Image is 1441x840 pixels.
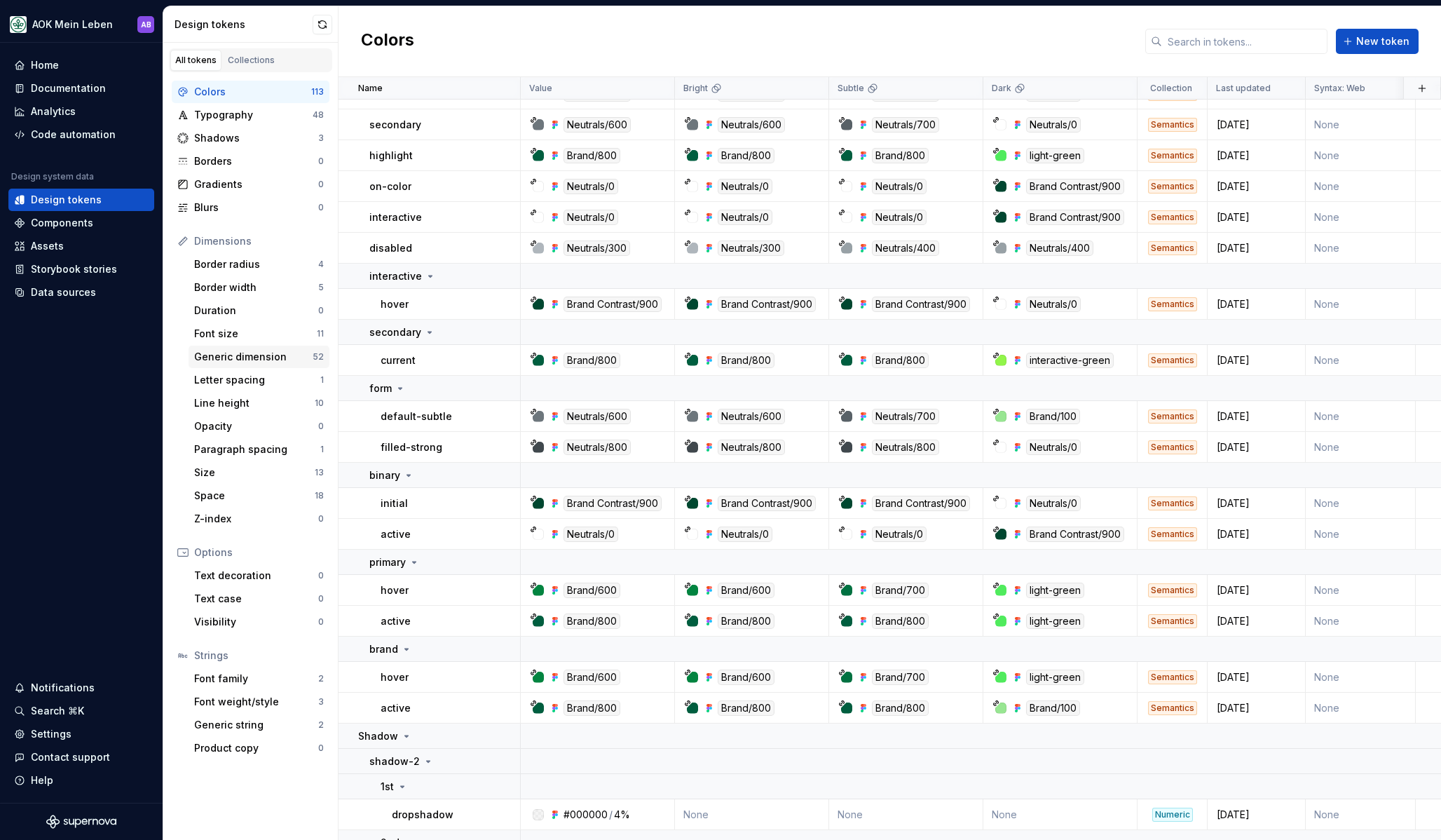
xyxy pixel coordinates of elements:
[189,691,329,713] a: Font weight/style3
[872,353,929,368] div: Brand/800
[872,670,929,685] div: Brand/700
[311,86,324,97] div: 113
[189,737,329,759] a: Product copy0
[318,259,324,270] div: 4
[381,409,452,424] p: default-subtle
[318,719,324,731] div: 2
[381,440,442,454] p: filled-strong
[381,780,394,794] p: 1st
[317,328,324,339] div: 11
[31,727,71,741] div: Settings
[31,239,64,253] div: Assets
[1026,148,1084,163] div: light-green
[1026,527,1124,542] div: Brand Contrast/900
[718,241,784,256] div: Neutrals/300
[872,409,939,424] div: Neutrals/700
[189,276,329,299] a: Border width5
[1026,241,1093,256] div: Neutrals/400
[141,19,151,30] div: AB
[318,696,324,707] div: 3
[31,104,76,118] div: Analytics
[189,668,329,690] a: Font family2
[194,177,318,191] div: Gradients
[189,508,329,530] a: Z-index0
[369,468,400,482] p: binary
[194,615,318,629] div: Visibility
[194,396,315,410] div: Line height
[8,100,154,123] a: Analytics
[718,409,785,424] div: Neutrals/600
[31,681,95,695] div: Notifications
[1306,171,1416,202] td: None
[872,527,927,542] div: Neutrals/0
[189,392,329,414] a: Line height10
[8,769,154,792] button: Help
[838,83,864,94] p: Subtle
[1148,297,1197,311] div: Semantics
[1148,210,1197,224] div: Semantics
[194,466,315,480] div: Size
[313,351,324,363] div: 52
[194,304,318,318] div: Duration
[872,583,929,598] div: Brand/700
[1026,117,1081,133] div: Neutrals/0
[683,83,708,94] p: Bright
[1026,583,1084,598] div: light-green
[318,179,324,190] div: 0
[564,148,620,163] div: Brand/800
[1148,440,1197,454] div: Semantics
[1208,241,1304,255] div: [DATE]
[1208,527,1304,541] div: [DATE]
[172,196,329,219] a: Blurs0
[194,154,318,168] div: Borders
[381,353,416,367] p: current
[872,700,929,716] div: Brand/800
[8,281,154,304] a: Data sources
[983,799,1138,830] td: None
[189,323,329,345] a: Font size11
[8,189,154,211] a: Design tokens
[718,179,772,194] div: Neutrals/0
[1208,297,1304,311] div: [DATE]
[1148,241,1197,255] div: Semantics
[318,421,324,432] div: 0
[1148,614,1197,628] div: Semantics
[1026,496,1081,511] div: Neutrals/0
[872,496,970,511] div: Brand Contrast/900
[1208,808,1304,822] div: [DATE]
[8,212,154,234] a: Components
[369,210,422,224] p: interactive
[31,262,117,276] div: Storybook stories
[1306,109,1416,140] td: None
[564,583,620,598] div: Brand/600
[381,496,408,510] p: initial
[564,179,618,194] div: Neutrals/0
[1208,440,1304,454] div: [DATE]
[194,350,313,364] div: Generic dimension
[10,16,27,33] img: df5db9ef-aba0-4771-bf51-9763b7497661.png
[315,398,324,409] div: 10
[1356,34,1409,48] span: New token
[872,614,929,629] div: Brand/800
[369,179,411,194] p: on-color
[8,235,154,257] a: Assets
[189,346,329,368] a: Generic dimension52
[189,461,329,484] a: Size13
[189,299,329,322] a: Duration0
[358,729,398,743] p: Shadow
[1148,583,1197,597] div: Semantics
[614,808,630,822] div: 4%
[8,700,154,722] button: Search ⌘K
[172,150,329,172] a: Borders0
[564,614,620,629] div: Brand/800
[369,241,412,255] p: disabled
[1306,575,1416,606] td: None
[1026,670,1084,685] div: light-green
[392,808,453,822] p: dropshadow
[609,808,613,822] div: /
[194,649,324,663] div: Strings
[46,815,116,829] a: Supernova Logo
[718,496,816,511] div: Brand Contrast/900
[369,642,398,656] p: brand
[992,83,1011,94] p: Dark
